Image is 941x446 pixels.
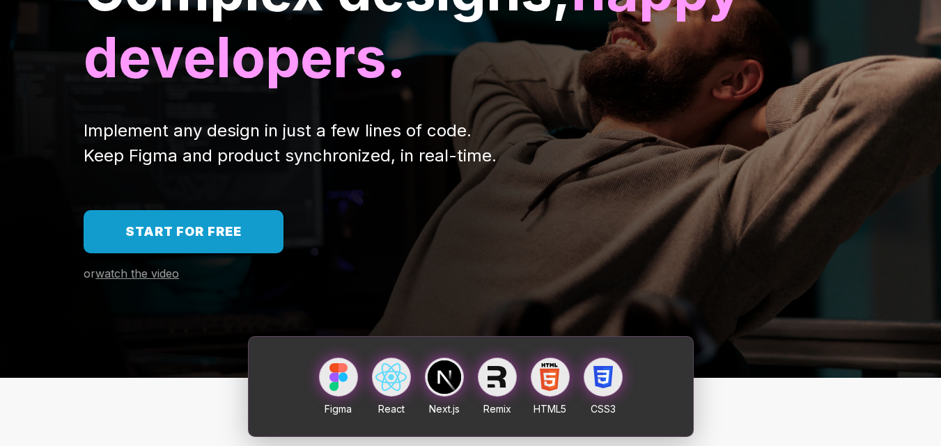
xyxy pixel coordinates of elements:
[95,266,179,280] span: watch the video
[84,120,497,166] span: Implement any design in just a few lines of code. Keep Figma and product synchronized, in real-time.
[125,224,242,239] span: Start for free
[534,403,566,415] span: HTML5
[591,403,616,415] span: CSS3
[325,403,352,415] span: Figma
[84,266,95,280] span: or
[84,267,179,280] a: orwatch the video
[483,403,511,415] span: Remix
[378,403,405,415] span: React
[84,210,283,253] a: Start for free
[429,403,460,415] span: Next.js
